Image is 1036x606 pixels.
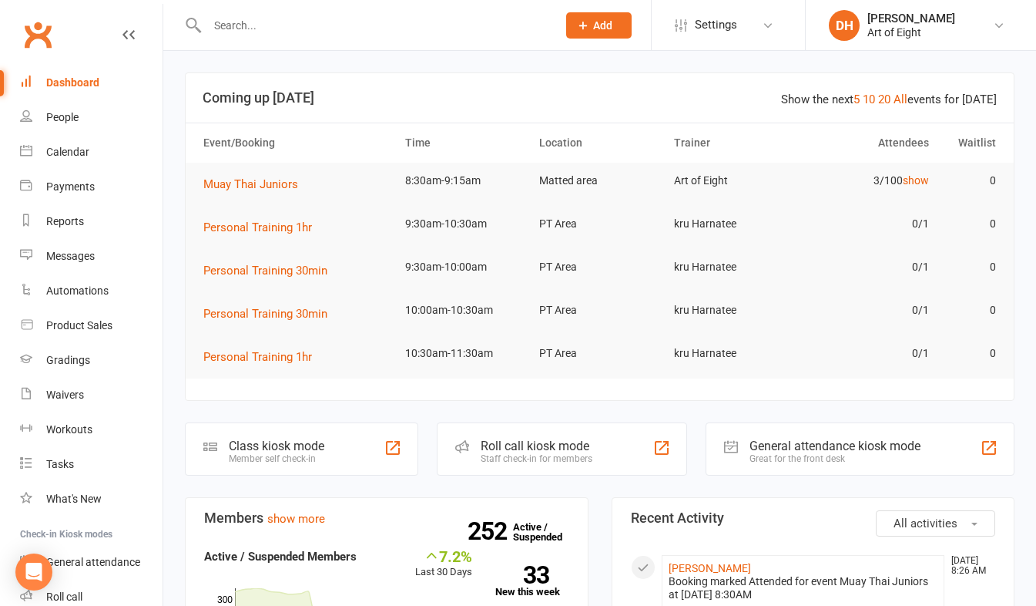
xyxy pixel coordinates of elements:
h3: Recent Activity [631,510,996,526]
button: Personal Training 1hr [203,348,323,366]
a: General attendance kiosk mode [20,545,163,580]
th: Location [532,123,667,163]
div: Messages [46,250,95,262]
a: 252Active / Suspended [513,510,581,554]
td: Matted area [532,163,667,199]
a: 20 [878,93,890,106]
button: Muay Thai Juniors [203,175,309,194]
a: Tasks [20,447,163,482]
div: Roll call [46,591,82,603]
div: What's New [46,493,102,505]
div: Last 30 Days [415,547,472,581]
td: PT Area [532,249,667,285]
td: 10:30am-11:30am [398,335,533,372]
a: [PERSON_NAME] [669,562,751,574]
span: Personal Training 1hr [203,350,312,364]
td: 0/1 [801,292,936,328]
span: All activities [894,517,957,530]
div: General attendance [46,556,140,568]
td: 0 [936,206,1003,242]
div: Booking marked Attended for event Muay Thai Juniors at [DATE] 8:30AM [669,575,938,601]
div: [PERSON_NAME] [867,12,955,25]
th: Trainer [667,123,802,163]
span: Muay Thai Juniors [203,177,298,191]
h3: Coming up [DATE] [203,90,997,106]
td: 0 [936,335,1003,372]
strong: 252 [468,520,513,543]
a: Waivers [20,378,163,412]
td: PT Area [532,335,667,372]
a: 5 [853,93,860,106]
button: Personal Training 30min [203,305,338,323]
td: 0/1 [801,335,936,372]
td: kru Harnatee [667,335,802,372]
a: 33New this week [495,566,569,597]
span: Personal Training 30min [203,264,327,278]
a: Dashboard [20,66,163,100]
strong: Active / Suspended Members [204,550,357,564]
a: Automations [20,274,163,308]
div: Roll call kiosk mode [481,439,592,453]
a: Calendar [20,135,163,170]
a: show more [267,512,325,526]
button: Personal Training 1hr [203,218,323,237]
div: Art of Eight [867,25,955,39]
td: 0 [936,292,1003,328]
time: [DATE] 8:26 AM [944,556,994,576]
a: All [894,93,907,106]
td: 8:30am-9:15am [398,163,533,199]
div: Gradings [46,354,90,366]
td: PT Area [532,292,667,328]
a: People [20,100,163,135]
a: 10 [863,93,875,106]
div: General attendance kiosk mode [749,439,920,453]
td: 0 [936,249,1003,285]
th: Event/Booking [196,123,398,163]
button: Add [566,12,632,39]
div: Class kiosk mode [229,439,324,453]
div: Member self check-in [229,453,324,464]
div: Reports [46,215,84,227]
div: Great for the front desk [749,453,920,464]
span: Personal Training 30min [203,307,327,321]
input: Search... [203,15,546,36]
div: Dashboard [46,76,99,89]
a: Clubworx [18,15,57,54]
div: 7.2% [415,547,472,564]
th: Time [398,123,533,163]
a: Product Sales [20,308,163,343]
span: Add [593,19,612,32]
a: What's New [20,482,163,517]
td: kru Harnatee [667,249,802,285]
th: Attendees [801,123,936,163]
strong: 33 [495,564,549,587]
div: Workouts [46,423,92,436]
a: Gradings [20,343,163,378]
span: Settings [695,8,737,42]
td: 10:00am-10:30am [398,292,533,328]
div: Staff check-in for members [481,453,592,464]
button: All activities [876,510,995,537]
button: Personal Training 30min [203,261,338,280]
th: Waitlist [936,123,1003,163]
td: Art of Eight [667,163,802,199]
td: kru Harnatee [667,206,802,242]
div: Product Sales [46,319,112,332]
a: Payments [20,170,163,204]
div: Calendar [46,146,89,158]
td: 0/1 [801,249,936,285]
div: Show the next events for [DATE] [781,90,997,109]
td: PT Area [532,206,667,242]
a: Messages [20,239,163,274]
td: 3/100 [801,163,936,199]
a: show [903,174,929,187]
a: Reports [20,204,163,239]
h3: Members [204,510,569,526]
div: People [46,111,79,123]
td: 9:30am-10:00am [398,249,533,285]
td: 0 [936,163,1003,199]
div: DH [829,10,860,41]
span: Personal Training 1hr [203,221,312,234]
div: Tasks [46,458,74,470]
div: Open Intercom Messenger [15,554,52,591]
